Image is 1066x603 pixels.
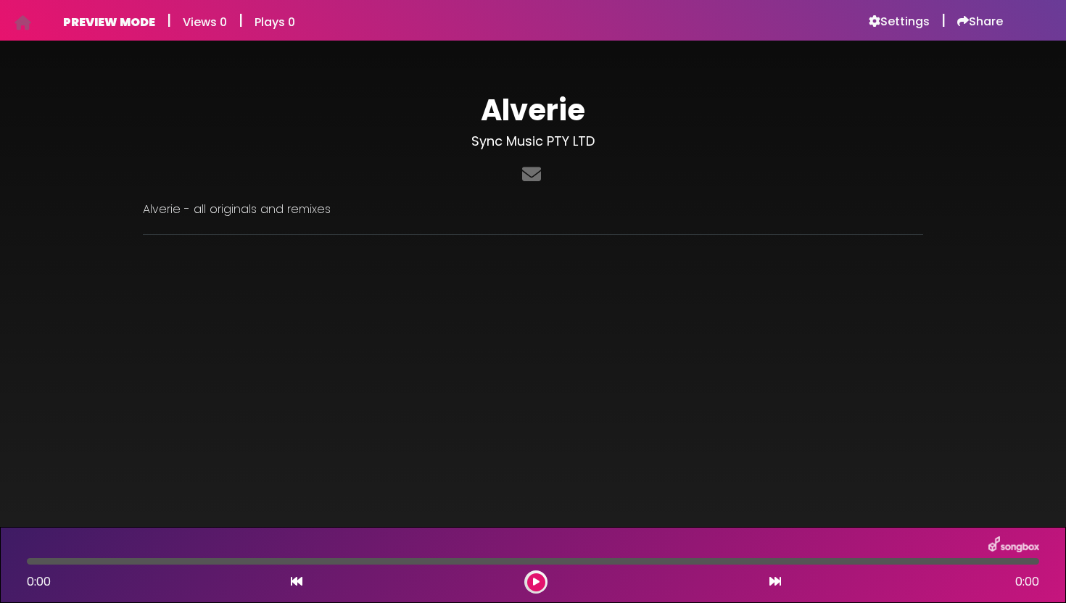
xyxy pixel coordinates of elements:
[143,201,923,218] p: Alverie - all originals and remixes
[183,15,227,29] h6: Views 0
[143,93,923,128] h1: Alverie
[941,12,946,29] h5: |
[143,133,923,149] h3: Sync Music PTY LTD
[255,15,295,29] h6: Plays 0
[63,15,155,29] h6: PREVIEW MODE
[167,12,171,29] h5: |
[239,12,243,29] h5: |
[957,14,1003,29] a: Share
[869,14,930,29] a: Settings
